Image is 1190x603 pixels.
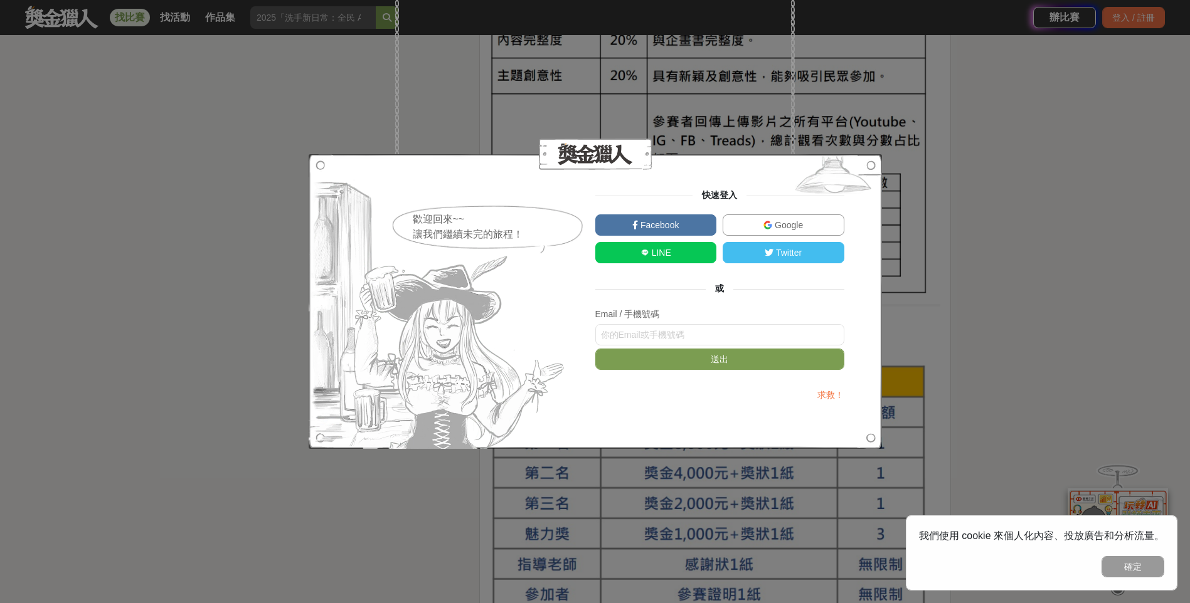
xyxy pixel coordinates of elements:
span: 我們使用 cookie 來個人化內容、投放廣告和分析流量。 [919,530,1164,541]
a: 求救！ [817,390,844,400]
img: LINE [640,248,649,257]
div: 歡迎回來~~ [413,212,585,227]
span: Twitter [773,248,802,258]
img: Signup [785,154,882,201]
img: Google [763,221,772,229]
button: 送出 [595,349,844,370]
div: Email / 手機號碼 [595,308,844,321]
img: Signup [309,154,569,449]
span: 或 [706,283,733,293]
span: Facebook [638,220,679,230]
button: 確定 [1102,556,1164,577]
span: Google [772,220,803,230]
span: LINE [649,248,671,258]
input: 你的Email或手機號碼 [595,324,844,345]
span: 快速登入 [693,190,746,200]
div: 讓我們繼續未完的旅程！ [413,227,585,242]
